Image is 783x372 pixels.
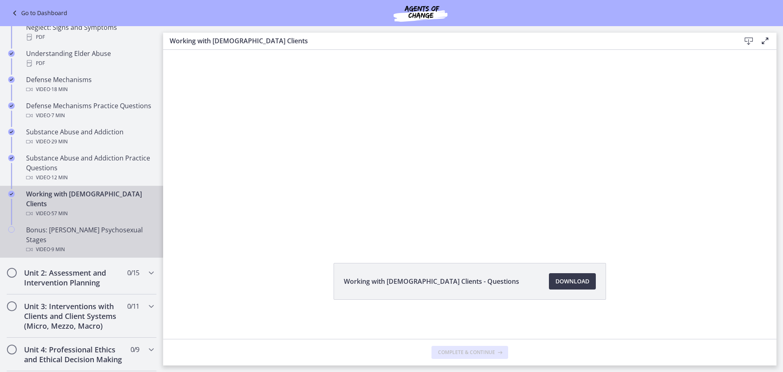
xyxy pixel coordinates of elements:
[8,50,15,57] i: Completed
[26,13,153,42] div: Recognizing [MEDICAL_DATA] and Neglect: Signs and Symptoms
[26,58,153,68] div: PDF
[127,268,139,278] span: 0 / 15
[26,225,153,254] div: Bonus: [PERSON_NAME] Psychosexual Stages
[163,15,776,244] iframe: Video Lesson
[10,8,67,18] a: Go to Dashboard
[8,129,15,135] i: Completed
[26,137,153,147] div: Video
[24,301,124,331] h2: Unit 3: Interventions with Clients and Client Systems (Micro, Mezzo, Macro)
[8,76,15,83] i: Completed
[24,345,124,364] h2: Unit 4: Professional Ethics and Ethical Decision Making
[50,209,68,218] span: · 57 min
[26,75,153,94] div: Defense Mechanisms
[50,85,68,94] span: · 18 min
[555,276,589,286] span: Download
[26,189,153,218] div: Working with [DEMOGRAPHIC_DATA] Clients
[549,273,596,290] a: Download
[26,49,153,68] div: Understanding Elder Abuse
[344,276,519,286] span: Working with [DEMOGRAPHIC_DATA] Clients - Questions
[26,127,153,147] div: Substance Abuse and Addiction
[170,36,728,46] h3: Working with [DEMOGRAPHIC_DATA] Clients
[372,3,469,23] img: Agents of Change Social Work Test Prep
[50,111,65,120] span: · 7 min
[24,268,124,287] h2: Unit 2: Assessment and Intervention Planning
[26,85,153,94] div: Video
[26,245,153,254] div: Video
[438,349,495,356] span: Complete & continue
[26,111,153,120] div: Video
[127,301,139,311] span: 0 / 11
[26,101,153,120] div: Defense Mechanisms Practice Questions
[50,173,68,183] span: · 12 min
[26,209,153,218] div: Video
[8,102,15,109] i: Completed
[8,155,15,161] i: Completed
[130,345,139,354] span: 0 / 9
[431,346,508,359] button: Complete & continue
[50,245,65,254] span: · 9 min
[8,191,15,197] i: Completed
[26,173,153,183] div: Video
[26,153,153,183] div: Substance Abuse and Addiction Practice Questions
[50,137,68,147] span: · 29 min
[26,32,153,42] div: PDF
